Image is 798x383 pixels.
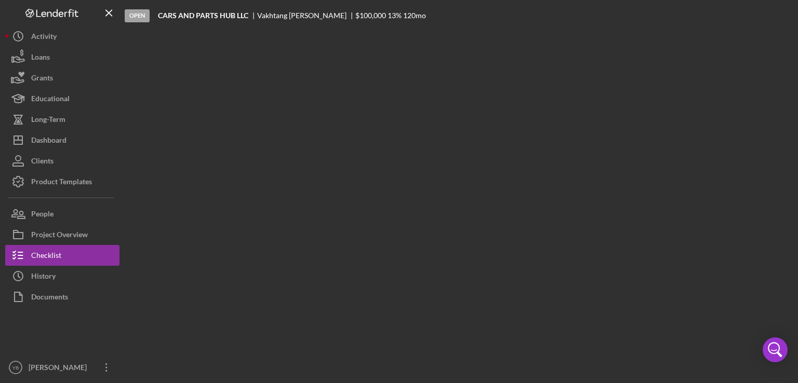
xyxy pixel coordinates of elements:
button: Educational [5,88,119,109]
div: History [31,266,56,289]
div: Documents [31,286,68,310]
button: Grants [5,67,119,88]
button: Project Overview [5,224,119,245]
button: Dashboard [5,130,119,151]
button: Long-Term [5,109,119,130]
button: Documents [5,286,119,307]
text: YB [12,365,19,371]
div: Open [125,9,150,22]
button: Loans [5,47,119,67]
button: People [5,203,119,224]
div: Dashboard [31,130,66,153]
div: Open Intercom Messenger [763,337,788,362]
div: People [31,203,54,227]
button: Checklist [5,245,119,266]
div: [PERSON_NAME] [26,357,94,380]
div: Long-Term [31,109,65,132]
b: CARS AND PARTS HUB LLC [158,11,248,20]
button: History [5,266,119,286]
span: $100,000 [355,11,386,20]
div: 13 % [388,11,402,20]
button: YB[PERSON_NAME] [5,357,119,378]
div: Project Overview [31,224,88,248]
div: Activity [31,26,57,49]
div: 120 mo [403,11,426,20]
div: Educational [31,88,70,112]
div: Product Templates [31,171,92,195]
div: Grants [31,67,53,91]
div: Clients [31,151,54,174]
div: Vakhtang [PERSON_NAME] [257,11,355,20]
button: Clients [5,151,119,171]
div: Checklist [31,245,61,268]
button: Product Templates [5,171,119,192]
div: Loans [31,47,50,70]
button: Activity [5,26,119,47]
